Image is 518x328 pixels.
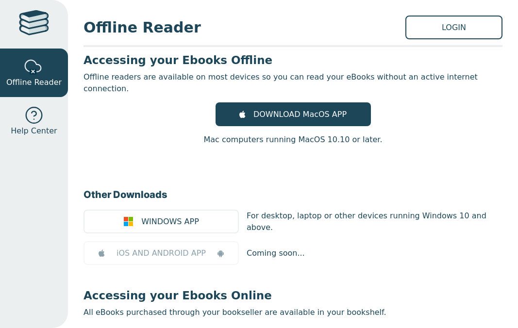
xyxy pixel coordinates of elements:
[247,210,502,233] p: For desktop, laptop or other devices running Windows 10 and above.
[405,16,502,39] a: LOGIN
[203,134,382,146] p: Mac computers running MacOS 10.10 or later.
[84,307,502,318] p: All eBooks purchased through your bookseller are available in your bookshelf.
[84,71,502,95] p: Offline readers are available on most devices so you can read your eBooks without an active inter...
[84,288,502,303] h3: Accessing your Ebooks Online
[216,102,371,126] a: DOWNLOAD MacOS APP
[247,247,305,259] p: Coming soon...
[84,187,502,202] h3: Other Downloads
[141,216,199,228] span: WINDOWS APP
[6,77,62,88] span: Offline Reader
[84,16,405,38] span: Offline Reader
[11,125,57,137] span: Help Center
[84,53,502,67] h3: Accessing your Ebooks Offline
[253,109,347,120] span: DOWNLOAD MacOS APP
[84,210,239,233] a: WINDOWS APP
[117,247,206,259] span: iOS AND ANDROID APP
